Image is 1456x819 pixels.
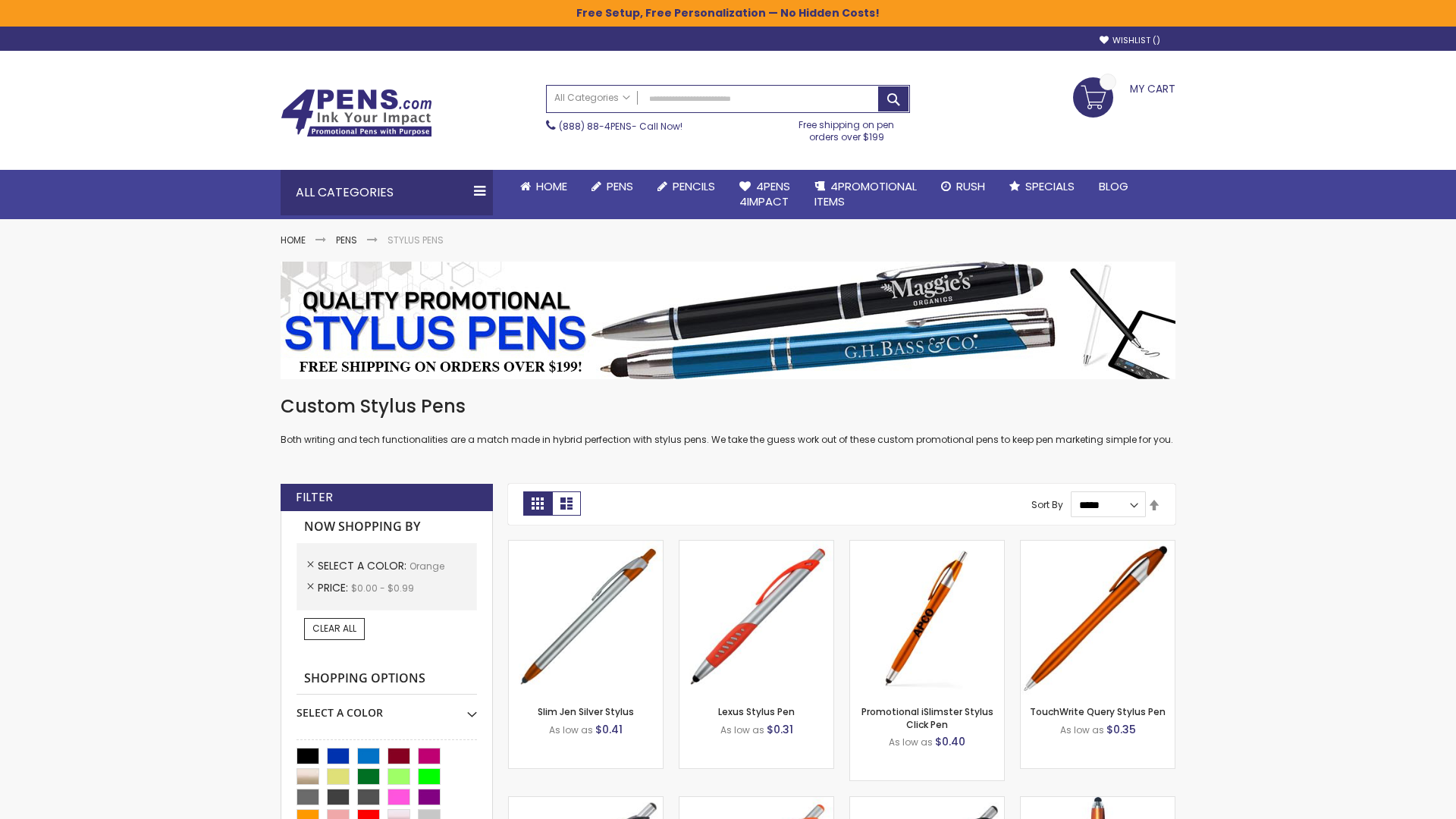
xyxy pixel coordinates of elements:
[559,120,632,133] a: (888) 88-4PENS
[935,734,965,749] span: $0.40
[523,491,552,516] strong: Grid
[312,622,356,635] span: Clear All
[767,722,793,737] span: $0.31
[409,560,444,573] span: Orange
[554,92,630,104] span: All Categories
[1021,796,1175,809] a: TouchWrite Command Stylus Pen-Orange
[1087,170,1141,203] a: Blog
[607,178,633,194] span: Pens
[850,796,1004,809] a: Lexus Metallic Stylus Pen-Orange
[1025,178,1075,194] span: Specials
[679,796,833,809] a: Boston Silver Stylus Pen-Orange
[508,170,579,203] a: Home
[281,234,306,246] a: Home
[850,541,1004,695] img: Promotional iSlimster Stylus Click Pen-Orange
[814,178,917,209] span: 4PROMOTIONAL ITEMS
[1021,540,1175,553] a: TouchWrite Query Stylus Pen-Orange
[579,170,645,203] a: Pens
[783,113,911,143] div: Free shipping on pen orders over $199
[549,723,593,736] span: As low as
[1100,35,1160,46] a: Wishlist
[679,541,833,695] img: Lexus Stylus Pen-Orange
[281,89,432,137] img: 4Pens Custom Pens and Promotional Products
[1031,498,1063,511] label: Sort By
[595,722,623,737] span: $0.41
[318,558,409,573] span: Select A Color
[538,705,634,718] a: Slim Jen Silver Stylus
[296,489,333,506] strong: Filter
[547,86,638,111] a: All Categories
[889,736,933,748] span: As low as
[509,541,663,695] img: Slim Jen Silver Stylus-Orange
[297,663,477,695] strong: Shopping Options
[1106,722,1136,737] span: $0.35
[1030,705,1166,718] a: TouchWrite Query Stylus Pen
[1099,178,1128,194] span: Blog
[929,170,997,203] a: Rush
[727,170,802,219] a: 4Pens4impact
[679,540,833,553] a: Lexus Stylus Pen-Orange
[861,705,993,730] a: Promotional iSlimster Stylus Click Pen
[802,170,929,219] a: 4PROMOTIONALITEMS
[739,178,790,209] span: 4Pens 4impact
[956,178,985,194] span: Rush
[673,178,715,194] span: Pencils
[388,234,444,246] strong: Stylus Pens
[336,234,357,246] a: Pens
[509,796,663,809] a: Boston Stylus Pen-Orange
[297,511,477,543] strong: Now Shopping by
[509,540,663,553] a: Slim Jen Silver Stylus-Orange
[297,695,477,720] div: Select A Color
[281,262,1175,379] img: Stylus Pens
[351,582,414,595] span: $0.00 - $0.99
[1021,541,1175,695] img: TouchWrite Query Stylus Pen-Orange
[304,618,365,639] a: Clear All
[281,170,493,215] div: All Categories
[281,394,1175,419] h1: Custom Stylus Pens
[645,170,727,203] a: Pencils
[720,723,764,736] span: As low as
[718,705,795,718] a: Lexus Stylus Pen
[536,178,567,194] span: Home
[559,120,682,133] span: - Call Now!
[1060,723,1104,736] span: As low as
[997,170,1087,203] a: Specials
[318,580,351,595] span: Price
[281,394,1175,447] div: Both writing and tech functionalities are a match made in hybrid perfection with stylus pens. We ...
[850,540,1004,553] a: Promotional iSlimster Stylus Click Pen-Orange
